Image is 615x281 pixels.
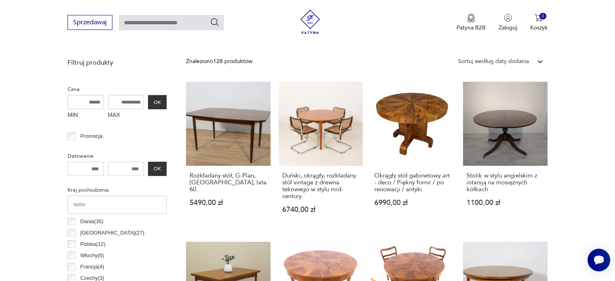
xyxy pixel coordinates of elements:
[80,240,106,249] p: Polska ( 12 )
[374,199,451,206] p: 6990,00 zł
[530,24,547,32] p: Koszyk
[298,10,322,34] img: Patyna - sklep z meblami i dekoracjami vintage
[282,206,359,213] p: 6740,00 zł
[456,14,486,32] button: Patyna B2B
[108,109,144,122] label: MAX
[68,152,167,161] p: Datowanie
[190,172,266,193] h3: Rozkładany stół, G-Plan, [GEOGRAPHIC_DATA], lata 60.
[80,217,104,226] p: Dania ( 35 )
[68,15,112,30] button: Sprzedawaj
[68,109,104,122] label: MIN
[186,82,270,229] a: Rozkładany stół, G-Plan, Wielka Brytania, lata 60.Rozkładany stół, G-Plan, [GEOGRAPHIC_DATA], lat...
[467,199,543,206] p: 1100,00 zł
[68,58,167,67] p: Filtruj produkty
[539,13,546,20] div: 0
[504,14,512,22] img: Ikonka użytkownika
[148,162,167,176] button: OK
[530,14,547,32] button: 0Koszyk
[371,82,455,229] a: Okrągły stół gabinetowy art - deco / Piękny fornir / po renowacji / antykiOkrągły stół gabinetowy...
[456,14,486,32] a: Ikona medaluPatyna B2B
[467,172,543,193] h3: Stolik w stylu angielskim z intarsją na mosiężnych kółkach
[80,132,103,141] p: Promocja
[374,172,451,193] h3: Okrągły stół gabinetowy art - deco / Piękny fornir / po renowacji / antyki
[148,95,167,109] button: OK
[456,24,486,32] p: Patyna B2B
[186,57,252,66] div: Znaleziono 128 produktów
[467,14,475,23] img: Ikona medalu
[68,186,167,194] p: Kraj pochodzenia
[588,249,610,271] iframe: Smartsupp widget button
[68,20,112,26] a: Sprzedawaj
[279,82,363,229] a: Duński, okrągły, rozkładany stół vintage z drewna tekowego w stylu mid-century.Duński, okrągły, r...
[80,251,104,260] p: Włochy ( 6 )
[68,85,167,94] p: Cena
[282,172,359,200] h3: Duński, okrągły, rozkładany stół vintage z drewna tekowego w stylu mid-century.
[499,24,517,32] p: Zaloguj
[190,199,266,206] p: 5490,00 zł
[499,14,517,32] button: Zaloguj
[80,228,144,237] p: [GEOGRAPHIC_DATA] ( 27 )
[210,17,220,27] button: Szukaj
[458,57,529,66] div: Sortuj według daty dodania
[463,82,547,229] a: Stolik w stylu angielskim z intarsją na mosiężnych kółkachStolik w stylu angielskim z intarsją na...
[80,262,104,271] p: Francja ( 4 )
[535,14,543,22] img: Ikona koszyka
